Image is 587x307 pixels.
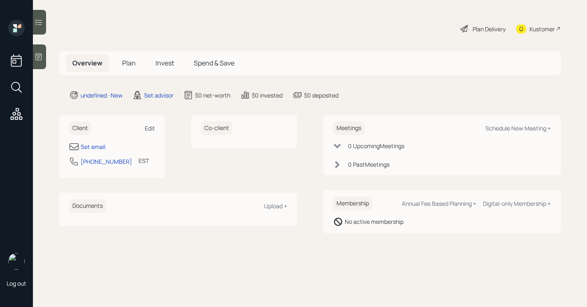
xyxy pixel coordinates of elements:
div: Schedule New Meeting + [485,124,551,132]
div: No active membership [345,217,404,226]
h6: Co-client [201,121,232,135]
div: [PHONE_NUMBER] [81,157,132,166]
div: Kustomer [529,25,555,33]
div: $0 deposited [304,91,339,100]
span: Spend & Save [194,58,234,67]
div: Upload + [264,202,287,210]
div: Log out [7,279,26,287]
div: Set email [81,142,105,151]
h6: Documents [69,199,106,213]
div: $0 invested [252,91,283,100]
div: $0 net-worth [195,91,230,100]
img: retirable_logo.png [8,253,25,270]
div: Annual Fee Based Planning + [402,200,476,207]
div: EST [139,156,149,165]
span: Invest [155,58,174,67]
div: 0 Upcoming Meeting s [348,142,404,150]
div: 0 Past Meeting s [348,160,390,169]
span: Plan [122,58,136,67]
div: Edit [145,124,155,132]
div: Plan Delivery [473,25,506,33]
div: Set advisor [144,91,174,100]
div: Digital-only Membership + [483,200,551,207]
div: undefined · New [81,91,123,100]
span: Overview [72,58,102,67]
h6: Client [69,121,91,135]
h6: Meetings [333,121,364,135]
h6: Membership [333,197,372,210]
